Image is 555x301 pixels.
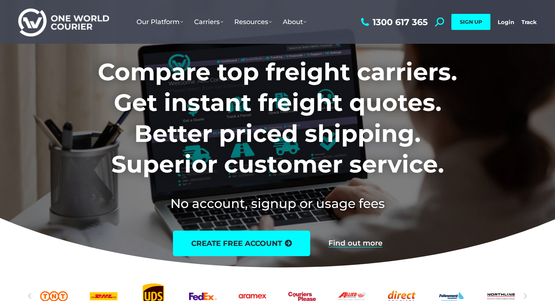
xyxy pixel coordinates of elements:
a: Carriers [189,11,229,33]
a: Resources [229,11,277,33]
a: Find out more [328,239,382,247]
h2: No account, signup or usage fees [50,194,505,212]
h1: Compare top freight carriers. Get instant freight quotes. Better priced shipping. Superior custom... [50,57,505,180]
span: Carriers [194,18,223,26]
span: SIGN UP [460,19,482,25]
a: Our Platform [131,11,189,33]
img: One World Courier [18,7,109,37]
span: Our Platform [136,18,183,26]
a: create free account [173,231,310,256]
span: About [283,18,307,26]
a: Track [521,19,537,26]
a: Login [498,19,514,26]
span: Resources [234,18,272,26]
a: 1300 617 365 [359,18,428,27]
a: About [277,11,312,33]
a: SIGN UP [451,14,490,30]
